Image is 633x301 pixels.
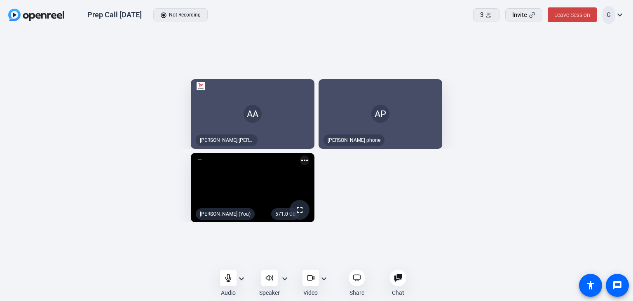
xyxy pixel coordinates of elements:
mat-icon: message [612,280,622,290]
div: Audio [221,289,236,297]
div: Share [349,289,364,297]
div: 571.0 GB [271,208,300,220]
img: OpenReel logo [8,9,64,21]
mat-icon: expand_more [280,274,290,284]
div: [PERSON_NAME] [PERSON_NAME] [196,134,258,146]
mat-icon: more_horiz [300,155,309,165]
mat-icon: fullscreen [295,205,305,215]
span: Leave Session [554,12,590,18]
img: logo [197,82,205,90]
span: Invite [512,10,527,20]
mat-icon: expand_more [319,274,329,284]
button: 3 [473,8,499,21]
div: [PERSON_NAME] (You) [196,208,255,220]
div: AA [244,105,262,123]
div: [PERSON_NAME] phone [324,134,384,146]
div: Chat [392,289,404,297]
mat-icon: expand_more [237,274,246,284]
div: AP [371,105,389,123]
button: Leave Session [548,7,597,22]
span: 3 [480,10,483,20]
mat-icon: accessibility [586,280,595,290]
div: Video [303,289,318,297]
div: Speaker [259,289,280,297]
div: C [603,6,615,24]
button: Invite [505,8,542,21]
div: Prep Call [DATE] [87,10,142,20]
mat-icon: expand_more [615,10,625,20]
